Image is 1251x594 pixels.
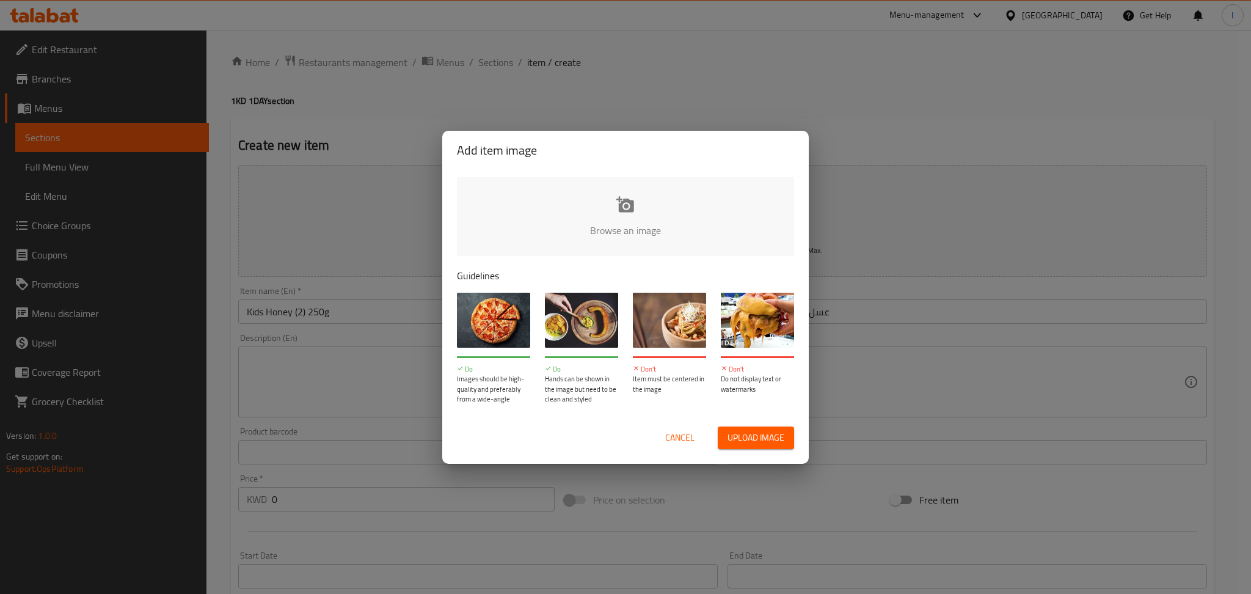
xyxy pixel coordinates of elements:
p: Images should be high-quality and preferably from a wide-angle [457,374,530,405]
p: Do [457,364,530,375]
p: Don't [721,364,794,375]
img: guide-img-1@3x.jpg [457,293,530,348]
p: Item must be centered in the image [633,374,706,394]
span: Upload image [728,430,784,446]
span: Cancel [665,430,695,446]
p: Guidelines [457,268,794,283]
p: Hands can be shown in the image but need to be clean and styled [545,374,618,405]
p: Do [545,364,618,375]
button: Cancel [660,427,699,449]
img: guide-img-3@3x.jpg [633,293,706,348]
p: Do not display text or watermarks [721,374,794,394]
p: Don't [633,364,706,375]
h2: Add item image [457,141,794,160]
button: Upload image [718,427,794,449]
img: guide-img-2@3x.jpg [545,293,618,348]
img: guide-img-4@3x.jpg [721,293,794,348]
